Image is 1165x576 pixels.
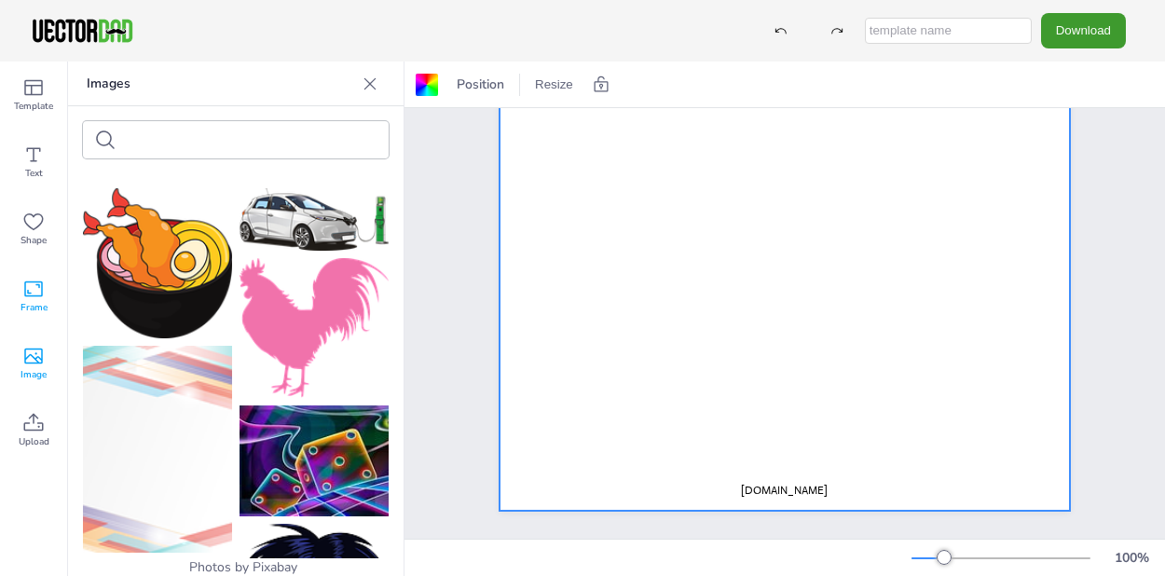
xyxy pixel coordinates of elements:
span: [DOMAIN_NAME] [741,483,828,498]
span: Text [25,166,43,181]
span: Position [453,75,508,93]
img: VectorDad-1.png [30,17,135,45]
span: Template [14,99,53,114]
img: cock-1893885_150.png [240,258,389,397]
span: Frame [21,300,48,315]
div: Photos by [68,558,404,576]
button: Resize [528,70,581,100]
img: background-1829559_150.png [83,346,232,553]
p: Images [87,62,355,106]
button: Download [1041,13,1126,48]
span: Image [21,367,47,382]
span: Shape [21,233,47,248]
div: 100 % [1109,549,1154,567]
img: given-67935_150.jpg [240,405,389,516]
img: car-3321668_150.png [240,188,389,251]
input: template name [865,18,1032,44]
img: noodle-3899206_150.png [83,188,232,338]
span: Upload [19,434,49,449]
a: Pixabay [253,558,297,576]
